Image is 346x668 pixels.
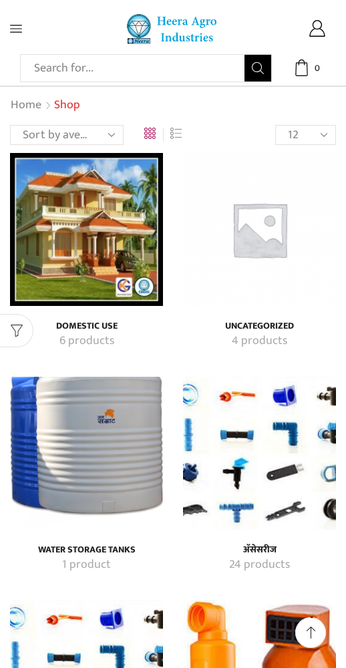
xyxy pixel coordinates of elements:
[54,98,80,113] h1: Shop
[10,377,163,530] a: Visit product category Water Storage Tanks
[183,153,336,306] img: Uncategorized
[10,377,163,530] img: Water Storage Tanks
[25,544,148,556] a: Visit product category Water Storage Tanks
[25,321,148,332] h4: Domestic Use
[183,153,336,306] a: Visit product category Uncategorized
[10,153,163,306] img: Domestic Use
[229,556,290,574] mark: 24 products
[311,61,324,75] span: 0
[59,333,114,350] mark: 6 products
[198,321,321,332] a: Visit product category Uncategorized
[244,55,271,81] button: Search button
[198,544,321,556] h4: अ‍ॅसेसरीज
[27,55,244,81] input: Search for...
[62,556,111,574] mark: 1 product
[292,59,326,76] a: 0
[183,377,336,530] a: Visit product category अ‍ॅसेसरीज
[232,333,287,350] mark: 4 products
[183,377,336,530] img: अ‍ॅसेसरीज
[198,321,321,332] h4: Uncategorized
[25,556,148,574] a: Visit product category Water Storage Tanks
[10,97,42,114] a: Home
[198,556,321,574] a: Visit product category अ‍ॅसेसरीज
[198,333,321,350] a: Visit product category Uncategorized
[25,544,148,556] h4: Water Storage Tanks
[10,153,163,306] a: Visit product category Domestic Use
[198,544,321,556] a: Visit product category अ‍ॅसेसरीज
[25,333,148,350] a: Visit product category Domestic Use
[10,125,124,145] select: Shop order
[25,321,148,332] a: Visit product category Domestic Use
[10,97,80,114] nav: Breadcrumb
